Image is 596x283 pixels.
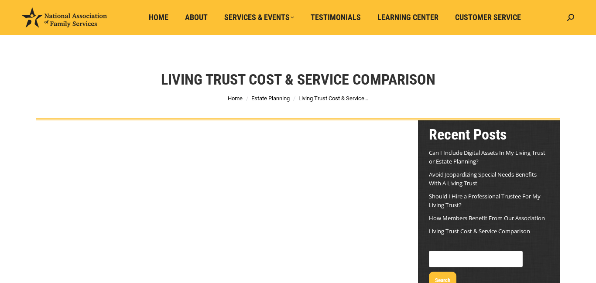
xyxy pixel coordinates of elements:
[161,70,435,89] h1: Living Trust Cost & Service Comparison
[228,95,243,102] a: Home
[371,9,445,26] a: Learning Center
[429,192,541,209] a: Should I Hire a Professional Trustee For My Living Trust?
[143,9,175,26] a: Home
[185,13,208,22] span: About
[305,9,367,26] a: Testimonials
[429,227,530,235] a: Living Trust Cost & Service Comparison
[251,95,290,102] a: Estate Planning
[455,13,521,22] span: Customer Service
[311,13,361,22] span: Testimonials
[149,13,168,22] span: Home
[377,13,438,22] span: Learning Center
[429,125,549,144] h2: Recent Posts
[224,13,294,22] span: Services & Events
[298,95,368,102] span: Living Trust Cost & Service…
[429,170,537,187] a: Avoid Jeopardizing Special Needs Benefits With A Living Trust
[449,9,527,26] a: Customer Service
[179,9,214,26] a: About
[429,149,545,165] a: Can I Include Digital Assets In My Living Trust or Estate Planning?
[22,7,107,27] img: National Association of Family Services
[429,214,545,222] a: How Members Benefit From Our Association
